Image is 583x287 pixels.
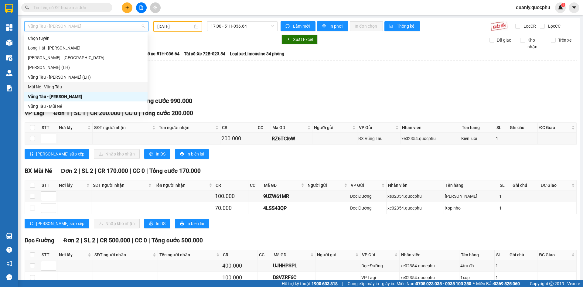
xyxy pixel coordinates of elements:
span: copyright [549,282,554,286]
button: printerIn phơi [317,21,348,31]
th: Ghi chú [508,250,537,260]
span: | [95,167,96,174]
span: CC 0 [135,237,147,244]
div: Chọn tuyến [28,35,144,42]
button: downloadNhập kho nhận [94,149,140,159]
div: 200.000 [221,134,255,143]
th: Ghi chú [511,180,539,190]
img: dashboard-icon [6,24,12,31]
div: UJHHPSPL [273,262,314,269]
span: Tổng cước 170.000 [149,167,201,174]
th: CC [248,180,262,190]
div: Vũng Tàu - [PERSON_NAME] [28,93,144,100]
th: Tên hàng [459,250,494,260]
span: CC 0 [133,167,145,174]
div: BX Vũng Tàu [358,135,399,142]
span: | [87,110,89,117]
span: | [132,237,133,244]
div: Mũi Né - Vũng Tàu [24,82,148,92]
div: [PERSON_NAME] [445,193,497,200]
img: warehouse-icon [6,39,12,46]
td: UJHHPSPL [272,260,315,272]
span: aim [153,5,157,10]
span: Mã GD [272,124,306,131]
td: D8VZRF6C [272,272,315,284]
span: Nơi lấy [59,124,86,131]
button: sort-ascending[PERSON_NAME] sắp xếp [25,219,89,228]
div: Mũi Né - Vũng Tàu [28,84,144,90]
span: 17:00 - 51H-036.64 [211,22,274,31]
div: Dọc Đường [361,262,398,269]
th: CR [220,123,256,133]
img: logo-vxr [5,4,13,13]
div: 400.000 [222,261,256,270]
span: | [97,237,98,244]
span: Người gửi [317,251,354,258]
span: VP Gửi [359,124,394,131]
div: 1 [496,262,507,269]
th: SL [495,123,508,133]
span: sort-ascending [29,221,34,226]
span: ⚪️ [473,282,475,285]
span: Người gửi [314,124,351,131]
div: [PERSON_NAME] - [GEOGRAPHIC_DATA] [28,54,144,61]
img: warehouse-icon [6,55,12,61]
span: question-circle [6,247,12,253]
span: [PERSON_NAME] sắp xếp [36,220,84,227]
button: file-add [136,2,147,13]
span: | [71,110,73,117]
span: file-add [139,5,143,10]
span: Lọc CC [546,23,561,29]
span: bar-chart [389,24,394,29]
div: Chọn tuyến [24,33,148,43]
div: Vũng Tàu - Phan Thiết [24,92,148,101]
span: printer [180,152,184,157]
th: STT [40,180,57,190]
span: Lọc CR [521,23,537,29]
div: RZ6TCI6W [272,135,312,142]
div: Dọc Đường [350,205,385,211]
span: caret-down [571,5,577,10]
span: In DS [156,151,165,157]
div: xe02354.quocphu [387,193,443,200]
td: RZ6TCI6W [271,133,313,145]
span: Tài xế: Xe 72B-023.54 [184,50,225,57]
span: Tên người nhận [159,251,215,258]
span: Số xe: 51H-036.64 [145,50,179,57]
div: 70.000 [215,204,247,212]
div: 1xop [460,274,493,281]
th: SL [498,180,511,190]
span: download [286,37,291,42]
span: Mã GD [264,182,300,189]
th: SL [495,250,508,260]
input: 12/08/2025 [157,23,193,30]
span: Xuất Excel [293,36,313,43]
span: Đã giao [494,37,514,43]
td: 4LSS43QP [262,202,306,214]
img: icon-new-feature [558,5,563,10]
div: 1 [496,135,507,142]
th: CC [256,123,271,133]
span: printer [180,221,184,226]
div: 4LSS43QP [263,204,305,212]
span: SĐT người nhận [93,182,147,189]
span: Hỗ trợ kỹ thuật: [282,280,338,287]
span: Tên người nhận [155,182,208,189]
span: | [122,110,124,117]
span: Loại xe: Limousine 34 phòng [230,50,284,57]
span: Nơi lấy [59,182,85,189]
button: downloadNhập kho nhận [94,219,140,228]
div: 4tru đá [460,262,493,269]
input: Tìm tên, số ĐT hoặc mã đơn [33,4,105,11]
th: STT [40,123,57,133]
strong: 0369 525 060 [494,281,520,286]
span: quanly.quocphu [511,4,555,11]
img: warehouse-icon [6,70,12,76]
span: CR 200.000 [90,110,121,117]
span: | [524,280,525,287]
span: VP Lagi [25,110,44,117]
span: SĐT người nhận [94,124,151,131]
span: Tên người nhận [159,124,214,131]
span: Tổng cước 990.000 [140,97,192,104]
span: | [148,237,150,244]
